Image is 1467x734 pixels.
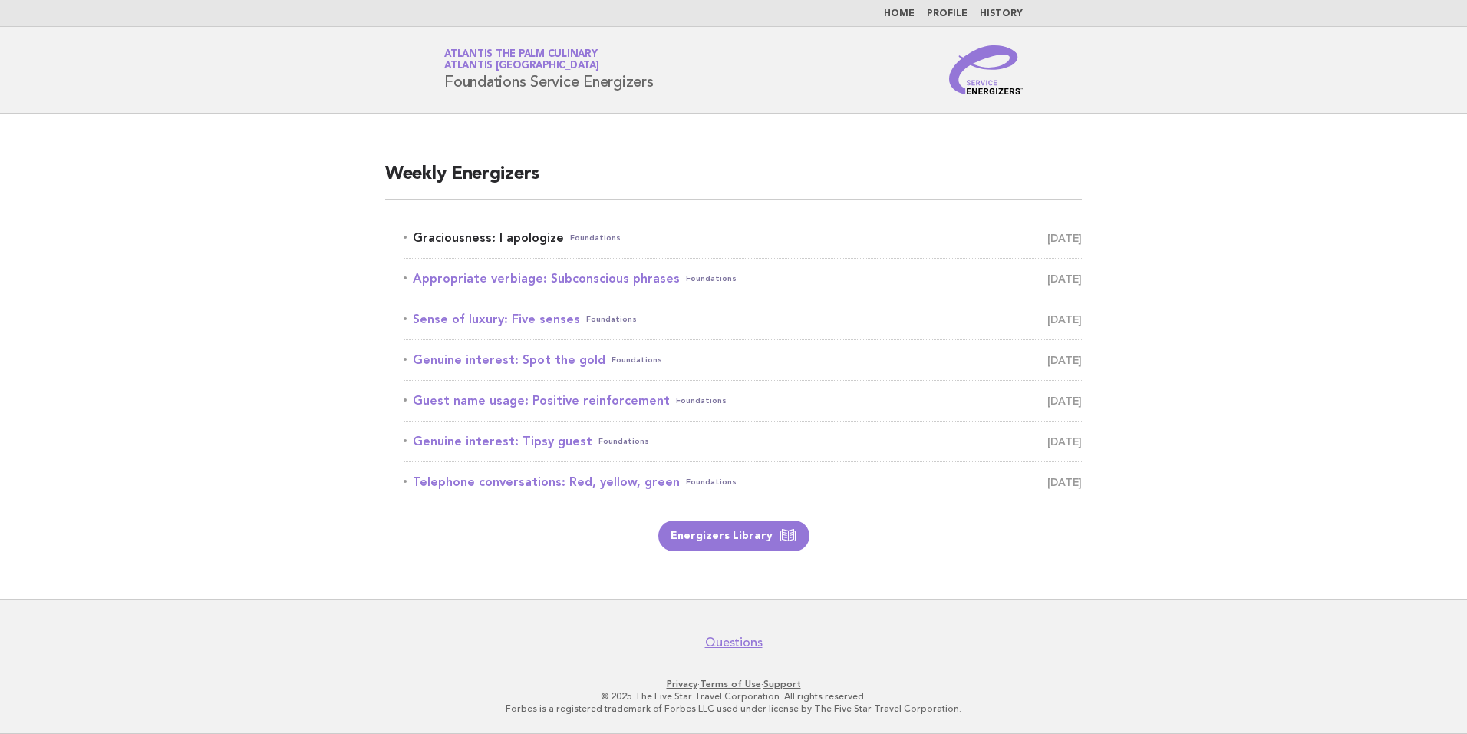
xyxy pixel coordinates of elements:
[404,349,1082,371] a: Genuine interest: Spot the goldFoundations [DATE]
[1047,431,1082,452] span: [DATE]
[586,309,637,330] span: Foundations
[404,227,1082,249] a: Graciousness: I apologizeFoundations [DATE]
[444,61,599,71] span: Atlantis [GEOGRAPHIC_DATA]
[404,390,1082,412] a: Guest name usage: Positive reinforcementFoundations [DATE]
[1047,268,1082,289] span: [DATE]
[264,703,1203,715] p: Forbes is a registered trademark of Forbes LLC used under license by The Five Star Travel Corpora...
[763,679,801,689] a: Support
[1047,390,1082,412] span: [DATE]
[1047,227,1082,249] span: [DATE]
[676,390,727,412] span: Foundations
[884,9,915,18] a: Home
[658,521,809,551] a: Energizers Library
[686,268,737,289] span: Foundations
[980,9,1023,18] a: History
[444,49,599,71] a: Atlantis The Palm CulinaryAtlantis [GEOGRAPHIC_DATA]
[404,268,1082,289] a: Appropriate verbiage: Subconscious phrasesFoundations [DATE]
[404,471,1082,493] a: Telephone conversations: Red, yellow, greenFoundations [DATE]
[1047,309,1082,330] span: [DATE]
[264,678,1203,690] p: · ·
[404,309,1082,330] a: Sense of luxury: Five sensesFoundations [DATE]
[1047,349,1082,371] span: [DATE]
[264,690,1203,703] p: © 2025 The Five Star Travel Corporation. All rights reserved.
[927,9,968,18] a: Profile
[1047,471,1082,493] span: [DATE]
[686,471,737,493] span: Foundations
[612,349,662,371] span: Foundations
[598,431,649,452] span: Foundations
[705,635,763,650] a: Questions
[949,45,1023,94] img: Service Energizers
[667,679,697,689] a: Privacy
[385,162,1082,200] h2: Weekly Energizers
[700,679,761,689] a: Terms of Use
[404,431,1082,452] a: Genuine interest: Tipsy guestFoundations [DATE]
[444,50,654,90] h1: Foundations Service Energizers
[570,227,621,249] span: Foundations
